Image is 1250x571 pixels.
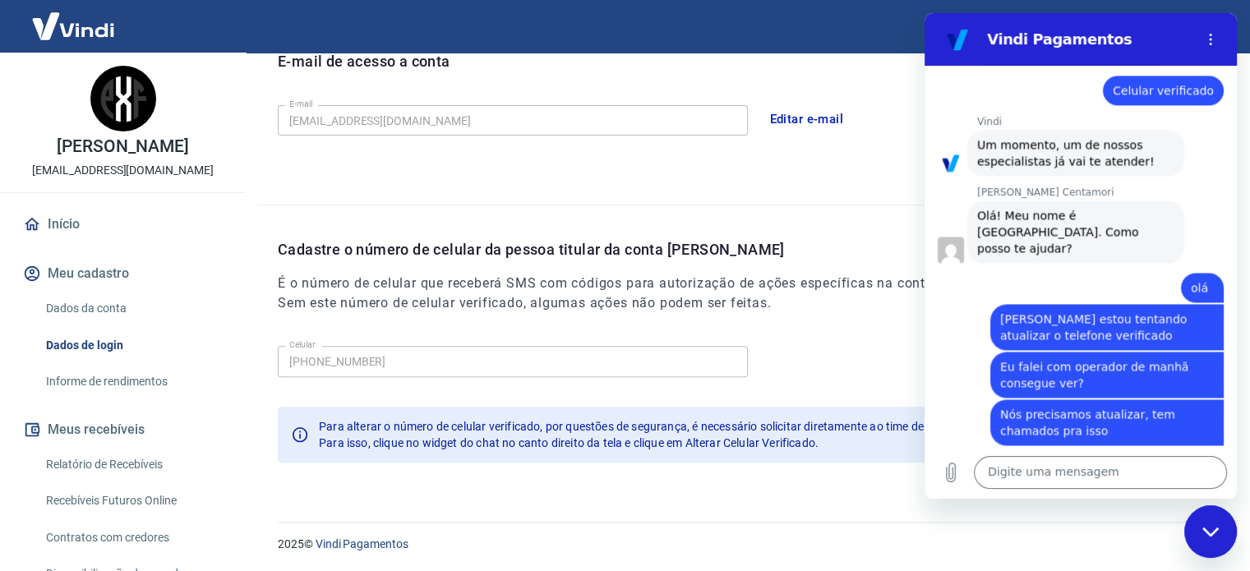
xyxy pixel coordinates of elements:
button: Meu cadastro [20,256,226,292]
iframe: Janela de mensagens [925,13,1237,499]
p: 2025 © [278,536,1211,553]
iframe: Botão para abrir a janela de mensagens, conversa em andamento [1184,505,1237,558]
img: Vindi [20,1,127,51]
h6: É o número de celular que receberá SMS com códigos para autorização de ações específicas na conta... [278,274,1230,313]
a: Contratos com credores [39,521,226,555]
a: Informe de rendimentos [39,365,226,398]
button: Sair [1171,12,1230,42]
img: 5df3a2bf-b856-4063-a07d-edbbc826e362.jpeg [90,66,156,131]
p: Cadastre o número de celular da pessoa titular da conta [PERSON_NAME] [278,238,1230,260]
label: E-mail [289,98,312,110]
label: Celular [289,338,316,351]
span: Para isso, clique no widget do chat no canto direito da tela e clique em Alterar Celular Verificado. [319,436,819,449]
button: Editar e-mail [761,102,853,136]
p: E-mail de acesso a conta [278,50,450,72]
a: Relatório de Recebíveis [39,448,226,481]
a: Vindi Pagamentos [316,537,408,550]
p: [EMAIL_ADDRESS][DOMAIN_NAME] [32,162,214,179]
a: Dados da conta [39,292,226,325]
a: Início [20,206,226,242]
span: Para alterar o número de celular verificado, por questões de segurança, é necessário solicitar di... [319,420,996,433]
button: Meus recebíveis [20,412,226,448]
p: [PERSON_NAME] [57,138,188,155]
a: Recebíveis Futuros Online [39,484,226,518]
a: Dados de login [39,329,226,362]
